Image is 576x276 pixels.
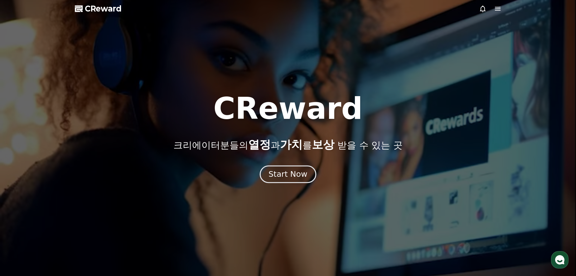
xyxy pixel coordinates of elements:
span: 열정 [248,138,271,151]
span: 보상 [312,138,334,151]
a: 설정 [80,197,120,213]
span: 가치 [280,138,303,151]
a: 홈 [2,197,41,213]
span: CReward [85,4,122,14]
span: 대화 [57,207,65,212]
div: Start Now [269,169,307,180]
a: CReward [75,4,122,14]
span: 설정 [96,207,104,212]
a: 대화 [41,197,80,213]
span: 홈 [20,207,23,212]
button: Start Now [260,165,316,183]
h1: CReward [213,94,363,124]
p: 크리에이터분들의 과 를 받을 수 있는 곳 [173,138,402,151]
a: Start Now [261,172,315,178]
